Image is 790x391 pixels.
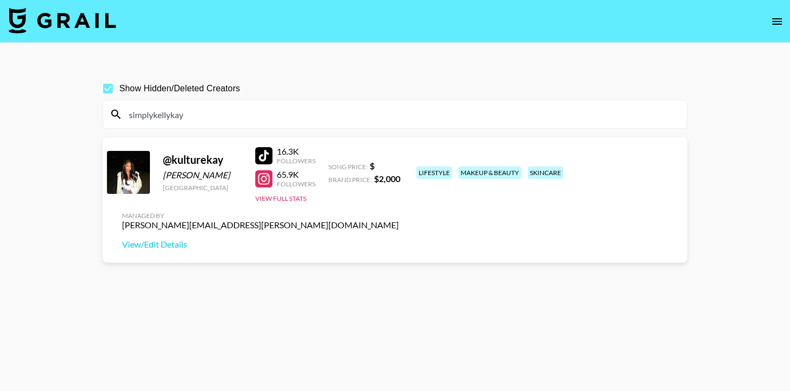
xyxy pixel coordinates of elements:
div: Managed By [122,212,399,220]
strong: $ [370,161,375,171]
div: lifestyle [416,166,452,179]
img: Grail Talent [9,8,116,33]
span: Brand Price: [328,176,372,184]
div: skincare [528,166,563,179]
div: @ kulturekay [163,153,242,166]
input: Search by User Name [123,106,680,123]
div: 65.9K [277,169,315,180]
a: View/Edit Details [122,239,399,250]
div: [PERSON_NAME] [163,170,242,180]
div: Followers [277,180,315,188]
div: [PERSON_NAME][EMAIL_ADDRESS][PERSON_NAME][DOMAIN_NAME] [122,220,399,230]
span: Song Price: [328,163,368,171]
button: View Full Stats [255,194,306,202]
strong: $ 2,000 [374,173,400,184]
div: [GEOGRAPHIC_DATA] [163,184,242,192]
button: open drawer [766,11,788,32]
div: Followers [277,157,315,165]
div: makeup & beauty [458,166,521,179]
div: 16.3K [277,146,315,157]
span: Show Hidden/Deleted Creators [119,82,240,95]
